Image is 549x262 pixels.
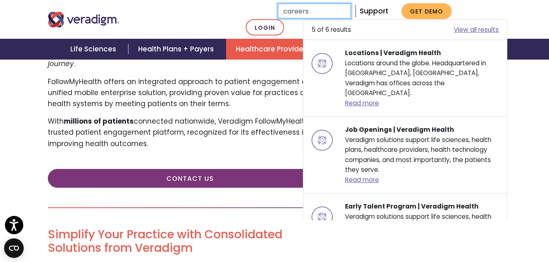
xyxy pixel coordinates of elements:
[48,228,333,255] h2: Simplify Your Practice with Consolidated Solutions from Veradigm
[48,76,333,110] p: FollowMyHealth offers an integrated approach to patient engagement across a unified mobile enterp...
[311,202,332,232] img: icon-search-all.svg
[392,203,539,252] iframe: Drift Chat Widget
[311,125,332,155] img: icon-search-all.svg
[345,49,441,57] strong: Locations | Veradigm Health
[226,39,322,60] a: Healthcare Providers
[128,39,226,60] a: Health Plans + Payers
[339,202,505,262] div: Veradigm solutions support life sciences, health plans, healthcare providers, health technology c...
[246,19,284,36] a: Login
[454,25,499,35] a: View all results
[48,116,333,149] p: With connected nationwide, Veradigm FollowMyHealth is a trusted patient engagement platform, reco...
[339,125,505,185] div: Veradigm solutions support life sciences, health plans, healthcare providers, health technology c...
[48,12,119,27] img: Veradigm logo
[4,238,24,258] button: Open CMP widget
[278,3,351,19] input: Search
[48,169,333,188] a: Contact Us
[311,48,332,79] img: icon-search-all.svg
[339,48,505,108] div: Locations around the globe. Headquartered in [GEOGRAPHIC_DATA], [GEOGRAPHIC_DATA], Veradigm has o...
[64,116,134,126] strong: millions of patients
[61,39,128,60] a: Life Sciences
[345,125,454,134] strong: Job Openings | Veradigm Health
[360,6,388,16] a: Support
[345,99,379,107] a: Read more
[303,20,507,40] li: 5 of 6 results
[345,175,379,184] a: Read more
[345,202,479,211] strong: Early Talent Program | Veradigm Health
[401,3,452,19] a: Get Demo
